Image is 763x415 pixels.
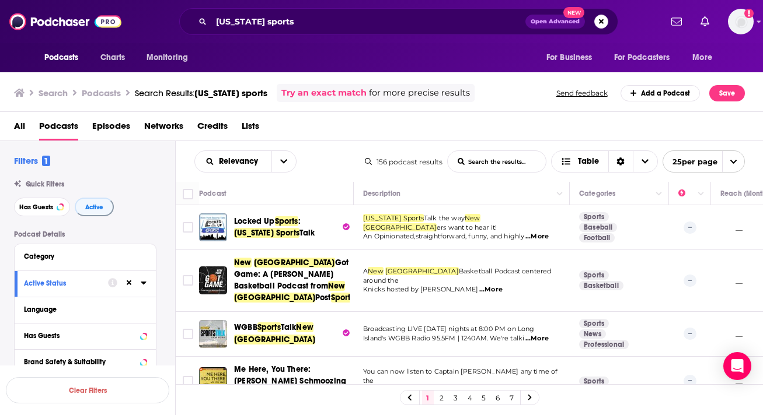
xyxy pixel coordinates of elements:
[234,293,315,303] span: [GEOGRAPHIC_DATA]
[183,376,193,386] span: Toggle select row
[546,50,593,66] span: For Business
[75,198,114,216] button: Active
[144,117,183,140] a: Networks
[579,377,609,386] a: Sports
[271,151,296,172] button: open menu
[684,275,696,286] p: --
[363,267,551,284] span: Basketball Podcast centered around the
[579,281,623,290] a: Basketball
[720,376,743,386] p: __
[369,86,470,100] span: for more precise results
[363,232,524,240] span: An Opinionated,straightforward, funny, and highly
[479,285,503,294] span: ...More
[424,214,465,222] span: Talk the way
[551,150,658,173] button: Choose View
[179,8,618,35] div: Search podcasts, credits, & more...
[254,258,335,268] span: [GEOGRAPHIC_DATA]
[614,50,670,66] span: For Podcasters
[24,305,139,314] div: Language
[275,216,298,226] span: Sports
[242,117,259,140] a: Lists
[579,187,615,201] div: Categories
[14,198,70,216] button: Has Guests
[385,267,459,275] span: [GEOGRAPHIC_DATA]
[24,249,147,263] button: Category
[720,329,743,339] p: __
[684,47,727,69] button: open menu
[197,117,228,140] a: Credits
[363,214,424,222] span: [US_STATE] Sports
[728,9,754,34] button: Show profile menu
[135,87,267,99] div: Search Results:
[744,9,754,18] svg: Add a profile image
[24,276,108,290] button: Active Status
[464,391,476,405] a: 4
[24,252,139,261] div: Category
[331,293,354,303] span: Sports
[607,47,687,69] button: open menu
[538,47,607,69] button: open menu
[199,320,227,348] a: WGBB Sports Talk New York
[684,375,696,386] p: --
[234,364,346,398] span: Me Here, You There: [PERSON_NAME] Schmoozing About
[199,367,227,395] img: Me Here, You There: Steve Somers Schmoozing About New York Sports
[299,228,315,238] span: Talk
[183,275,193,286] span: Toggle select row
[194,87,267,99] span: [US_STATE] sports
[363,334,524,342] span: Island's WGBB Radio 95.5FM | 1240AM. We're talki
[728,9,754,34] img: User Profile
[19,204,53,210] span: Has Guests
[436,391,448,405] a: 2
[437,223,497,231] span: ers want to hear it!
[199,187,227,201] div: Podcast
[478,391,490,405] a: 5
[450,391,462,405] a: 3
[234,258,252,268] span: New
[531,19,580,24] span: Open Advanced
[211,12,525,31] input: Search podcasts, credits, & more...
[24,332,137,340] div: Has Guests
[85,204,103,210] span: Active
[219,157,262,166] span: Relevancy
[579,223,617,232] a: Baseball
[728,9,754,34] span: Logged in as kileycampbell
[234,216,275,226] span: Locked Up
[39,117,78,140] a: Podcasts
[365,157,443,166] div: 156 podcast results
[663,153,717,171] span: 25 per page
[195,157,271,166] button: open menu
[82,87,121,99] h3: Podcasts
[579,340,629,349] a: Professional
[678,187,695,201] div: Power Score
[199,213,227,241] img: Locked Up Sports: New York Sports Talk
[621,85,701,101] a: Add a Podcast
[363,267,368,275] span: A
[234,257,350,304] a: New[GEOGRAPHIC_DATA]Got Game: A [PERSON_NAME] Basketball Podcast fromNew[GEOGRAPHIC_DATA]PostSports
[525,232,549,241] span: ...More
[6,377,169,403] button: Clear Filters
[298,216,301,226] span: :
[579,212,609,221] a: Sports
[579,329,606,339] a: News
[363,367,558,385] span: You can now listen to Captain [PERSON_NAME] any time of the
[24,302,147,316] button: Language
[234,322,257,332] span: WGBB
[100,50,126,66] span: Charts
[234,216,350,239] a: Locked UpSports:[US_STATE] SportsTalk
[234,228,299,238] span: [US_STATE] Sports
[578,157,599,166] span: Table
[720,276,743,286] p: __
[234,364,350,399] a: Me Here, You There: [PERSON_NAME] Schmoozing About
[42,156,50,166] span: 1
[720,223,743,233] p: __
[14,230,156,238] p: Podcast Details
[199,266,227,294] a: New York Got Game: A NY Knicks Basketball Podcast from New York Post Sports
[9,10,121,33] img: Podchaser - Follow, Share and Rate Podcasts
[281,322,297,332] span: Talk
